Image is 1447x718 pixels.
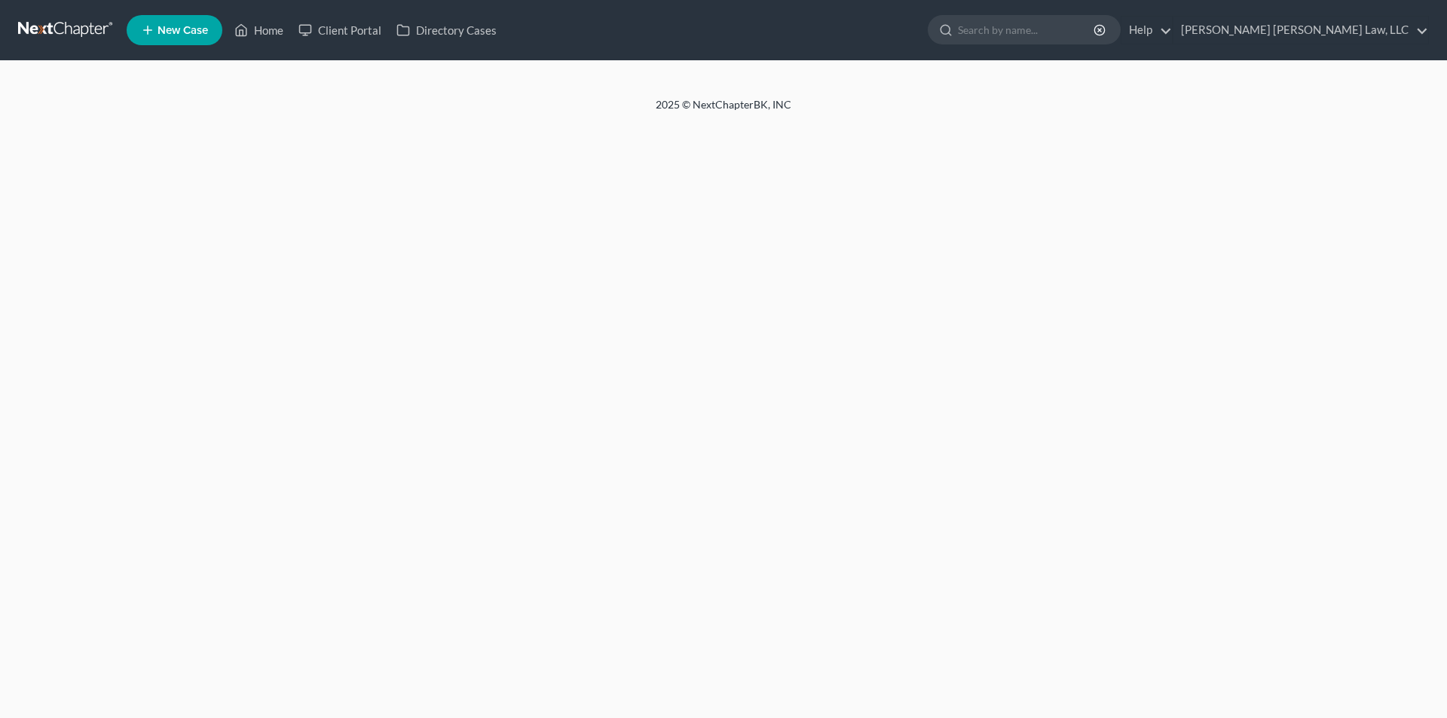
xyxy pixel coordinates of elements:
[291,17,389,44] a: Client Portal
[294,97,1153,124] div: 2025 © NextChapterBK, INC
[958,16,1096,44] input: Search by name...
[389,17,504,44] a: Directory Cases
[227,17,291,44] a: Home
[1173,17,1428,44] a: [PERSON_NAME] [PERSON_NAME] Law, LLC
[1121,17,1172,44] a: Help
[158,25,208,36] span: New Case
